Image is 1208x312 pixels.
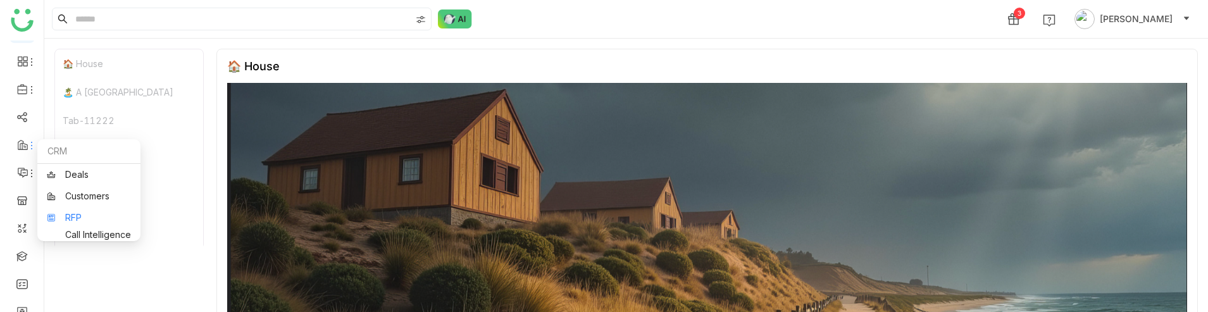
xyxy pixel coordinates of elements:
div: 🏠 House [227,59,280,73]
div: 3 [1014,8,1025,19]
img: ask-buddy-normal.svg [438,9,472,28]
div: 🏝️ A [GEOGRAPHIC_DATA] [55,78,203,106]
img: search-type.svg [416,15,426,25]
div: Tab-11222 [55,106,203,135]
div: CRM [37,139,140,164]
a: Customers [47,192,131,201]
button: [PERSON_NAME] [1072,9,1193,29]
a: Deals [47,170,131,179]
span: [PERSON_NAME] [1100,12,1173,26]
div: 🏠 House [55,49,203,78]
a: RFP [47,213,131,222]
img: avatar [1074,9,1095,29]
img: help.svg [1043,14,1055,27]
img: logo [11,9,34,32]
